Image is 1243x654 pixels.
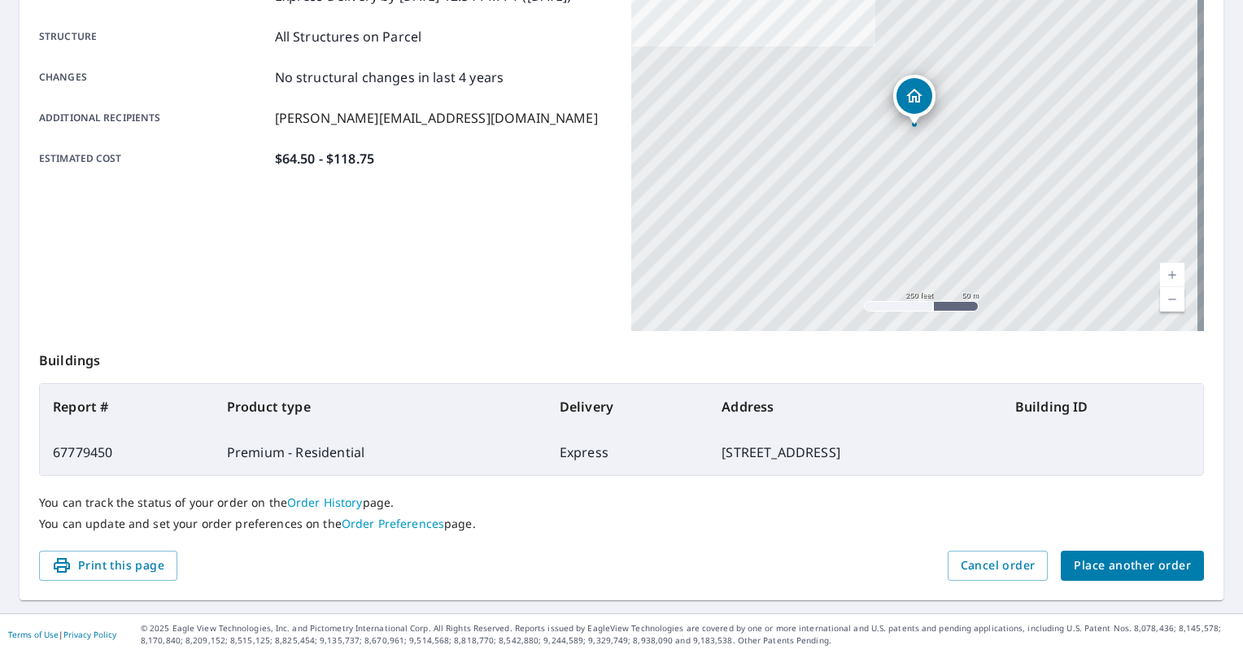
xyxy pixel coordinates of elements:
a: Terms of Use [8,629,59,640]
p: Additional recipients [39,108,268,128]
span: Place another order [1074,556,1191,576]
a: Current Level 17, Zoom Out [1160,287,1184,312]
p: Changes [39,68,268,87]
p: Estimated cost [39,149,268,168]
td: Express [547,429,709,475]
td: 67779450 [40,429,214,475]
div: Dropped pin, building 1, Residential property, 881 W 99th Ave Denver, CO 80260 [893,75,936,125]
a: Order Preferences [342,516,444,531]
th: Report # [40,384,214,429]
p: You can update and set your order preferences on the page. [39,517,1204,531]
th: Address [709,384,1002,429]
button: Place another order [1061,551,1204,581]
span: Print this page [52,556,164,576]
p: You can track the status of your order on the page. [39,495,1204,510]
p: | [8,630,116,639]
p: $64.50 - $118.75 [275,149,374,168]
p: Structure [39,27,268,46]
p: All Structures on Parcel [275,27,422,46]
p: Buildings [39,331,1204,383]
span: Cancel order [961,556,1036,576]
button: Print this page [39,551,177,581]
a: Order History [287,495,363,510]
a: Current Level 17, Zoom In [1160,263,1184,287]
th: Product type [214,384,547,429]
p: No structural changes in last 4 years [275,68,504,87]
th: Building ID [1002,384,1203,429]
td: [STREET_ADDRESS] [709,429,1002,475]
td: Premium - Residential [214,429,547,475]
p: [PERSON_NAME][EMAIL_ADDRESS][DOMAIN_NAME] [275,108,598,128]
a: Privacy Policy [63,629,116,640]
th: Delivery [547,384,709,429]
button: Cancel order [948,551,1049,581]
p: © 2025 Eagle View Technologies, Inc. and Pictometry International Corp. All Rights Reserved. Repo... [141,622,1235,647]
